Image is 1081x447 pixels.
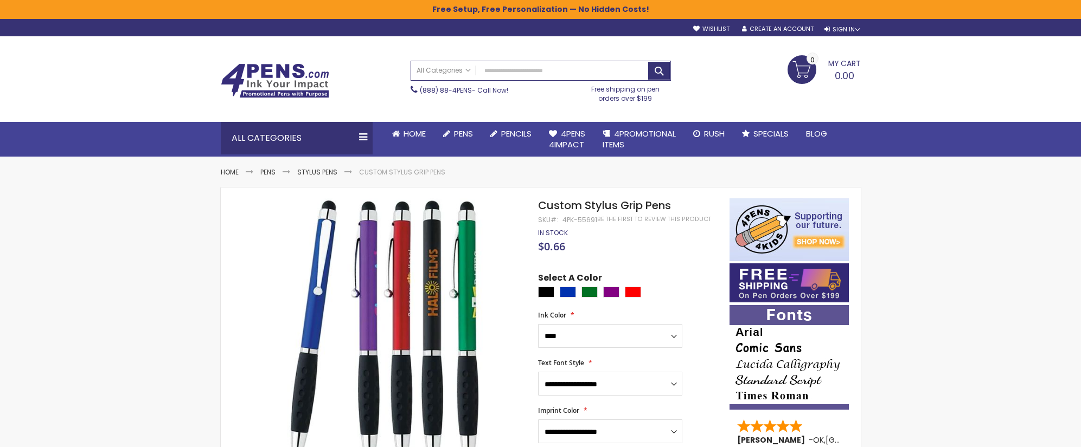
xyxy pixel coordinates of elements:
div: Blue [560,287,576,297]
span: 4Pens 4impact [549,128,585,150]
img: 4pens 4 kids [730,198,849,261]
span: Ink Color [538,310,566,320]
a: Home [221,167,239,177]
span: [GEOGRAPHIC_DATA] [826,435,905,445]
span: Select A Color [538,272,602,287]
div: Free shipping on pen orders over $199 [580,81,671,102]
a: Home [383,122,434,146]
span: Pencils [501,128,532,139]
span: - Call Now! [420,86,508,95]
span: $0.66 [538,239,565,254]
a: 0.00 0 [788,55,861,82]
a: (888) 88-4PENS [420,86,472,95]
a: Be the first to review this product [597,215,711,223]
a: All Categories [411,61,476,79]
div: Red [625,287,641,297]
a: 4Pens4impact [540,122,594,157]
a: Pencils [482,122,540,146]
a: Stylus Pens [297,167,337,177]
img: font-personalization-examples [730,305,849,410]
span: 0 [810,55,815,65]
span: - , [809,435,905,445]
div: Sign In [824,25,860,34]
a: 4PROMOTIONALITEMS [594,122,685,157]
div: All Categories [221,122,373,154]
img: Free shipping on orders over $199 [730,263,849,302]
a: Create an Account [742,25,814,33]
span: In stock [538,228,568,237]
span: Specials [753,128,789,139]
span: Blog [806,128,827,139]
a: Rush [685,122,733,146]
span: Home [404,128,426,139]
span: Text Font Style [538,358,584,367]
a: Pens [434,122,482,146]
div: Black [538,287,554,297]
a: Wishlist [693,25,730,33]
a: Blog [797,122,836,146]
span: OK [813,435,824,445]
strong: SKU [538,215,558,224]
iframe: Reseñas de Clientes en Google [992,418,1081,447]
span: Imprint Color [538,406,579,415]
span: 0.00 [835,69,854,82]
a: Specials [733,122,797,146]
span: All Categories [417,66,471,75]
div: Green [581,287,598,297]
span: Custom Stylus Grip Pens [538,198,671,213]
li: Custom Stylus Grip Pens [359,168,445,177]
div: Availability [538,229,568,237]
div: Purple [603,287,619,297]
span: 4PROMOTIONAL ITEMS [603,128,676,150]
span: [PERSON_NAME] [737,435,809,445]
img: 4Pens Custom Pens and Promotional Products [221,63,329,98]
span: Rush [704,128,725,139]
div: 4PK-55691 [562,216,597,224]
a: Pens [260,167,276,177]
span: Pens [454,128,473,139]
